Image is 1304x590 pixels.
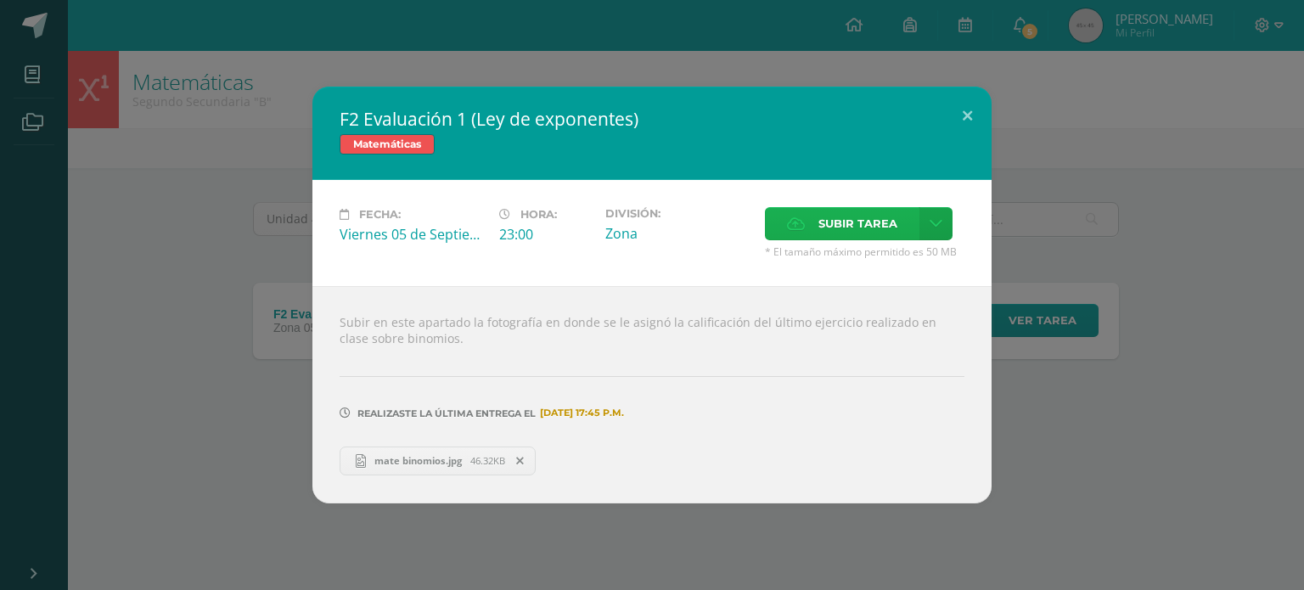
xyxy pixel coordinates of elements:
div: Zona [605,224,751,243]
h2: F2 Evaluación 1 (Ley de exponentes) [340,107,964,131]
span: [DATE] 17:45 p.m. [536,413,624,413]
span: Remover entrega [506,452,535,470]
span: Hora: [520,208,557,221]
label: División: [605,207,751,220]
span: Realizaste la última entrega el [357,407,536,419]
span: mate binomios.jpg [366,454,470,467]
div: Viernes 05 de Septiembre [340,225,486,244]
button: Close (Esc) [943,87,992,144]
span: Subir tarea [818,208,897,239]
span: 46.32KB [470,454,505,467]
span: * El tamaño máximo permitido es 50 MB [765,244,964,259]
div: Subir en este apartado la fotografía en donde se le asignó la calificación del último ejercicio r... [312,286,992,503]
div: 23:00 [499,225,592,244]
span: Fecha: [359,208,401,221]
span: Matemáticas [340,134,435,155]
a: mate binomios.jpg 46.32KB [340,447,536,475]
